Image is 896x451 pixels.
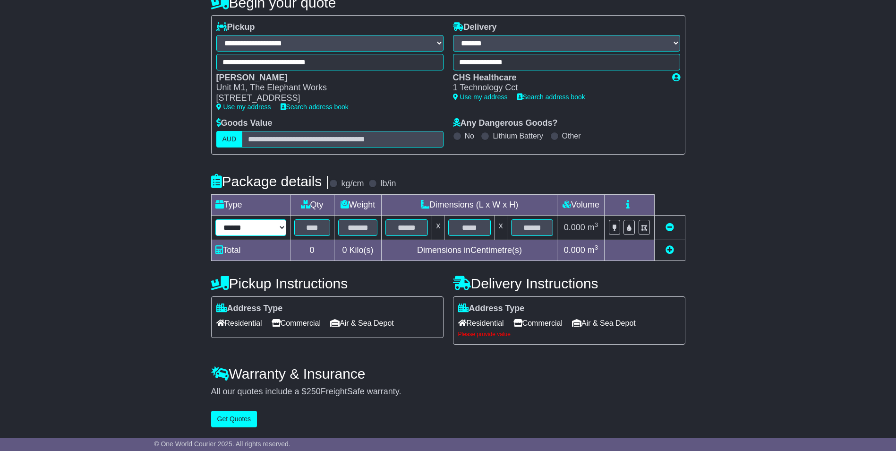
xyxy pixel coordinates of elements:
div: Please provide value [458,331,680,338]
h4: Pickup Instructions [211,276,444,291]
span: Residential [216,316,262,330]
label: Goods Value [216,118,273,129]
td: Weight [334,194,382,215]
span: © One World Courier 2025. All rights reserved. [154,440,290,448]
label: kg/cm [341,179,364,189]
h4: Package details | [211,173,330,189]
td: Type [211,194,290,215]
div: [PERSON_NAME] [216,73,434,83]
a: Search address book [517,93,585,101]
label: Delivery [453,22,497,33]
label: lb/in [380,179,396,189]
label: Address Type [216,304,283,314]
label: No [465,131,474,140]
a: Search address book [281,103,349,111]
span: Air & Sea Depot [572,316,636,330]
label: Pickup [216,22,255,33]
td: Volume [557,194,605,215]
td: Total [211,240,290,260]
td: Dimensions in Centimetre(s) [382,240,557,260]
a: Add new item [666,245,674,255]
label: Other [562,131,581,140]
div: CHS Healthcare [453,73,663,83]
button: Get Quotes [211,411,257,427]
label: Address Type [458,304,525,314]
span: 0.000 [564,223,585,232]
td: x [495,215,507,240]
sup: 3 [595,244,598,251]
a: Use my address [216,103,271,111]
td: Dimensions (L x W x H) [382,194,557,215]
a: Use my address [453,93,508,101]
span: m [588,245,598,255]
span: Residential [458,316,504,330]
a: Remove this item [666,223,674,232]
td: 0 [290,240,334,260]
h4: Warranty & Insurance [211,366,685,382]
span: 0.000 [564,245,585,255]
span: Commercial [272,316,321,330]
div: All our quotes include a $ FreightSafe warranty. [211,387,685,397]
td: Qty [290,194,334,215]
span: m [588,223,598,232]
sup: 3 [595,221,598,228]
label: Any Dangerous Goods? [453,118,558,129]
span: 250 [307,387,321,396]
label: AUD [216,131,243,147]
td: x [432,215,444,240]
label: Lithium Battery [493,131,543,140]
h4: Delivery Instructions [453,276,685,291]
span: Air & Sea Depot [330,316,394,330]
td: Kilo(s) [334,240,382,260]
span: 0 [342,245,347,255]
span: Commercial [513,316,563,330]
div: [STREET_ADDRESS] [216,93,434,104]
div: 1 Technology Cct [453,83,663,93]
div: Unit M1, The Elephant Works [216,83,434,93]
